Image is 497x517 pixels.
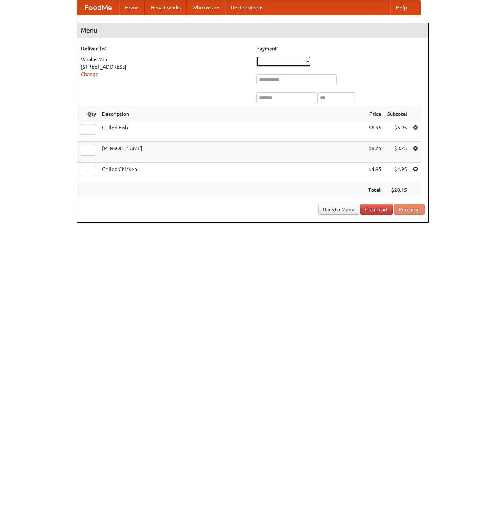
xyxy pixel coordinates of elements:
td: Grilled Fish [99,121,365,142]
th: Total: [365,183,384,197]
button: Purchase [394,204,425,215]
th: Qty [77,107,99,121]
div: Varalas Miu [81,56,249,63]
td: $8.25 [384,142,410,163]
th: $20.15 [384,183,410,197]
td: $8.25 [365,142,384,163]
a: Home [119,0,145,15]
a: Back to Menu [318,204,359,215]
td: [PERSON_NAME] [99,142,365,163]
a: Recipe videos [225,0,269,15]
th: Description [99,107,365,121]
a: FoodMe [77,0,119,15]
h4: Menu [77,23,428,38]
div: [STREET_ADDRESS] [81,63,249,71]
th: Subtotal [384,107,410,121]
th: Price [365,107,384,121]
h5: Deliver To: [81,45,249,52]
td: Grilled Chicken [99,163,365,183]
a: Change [81,71,98,77]
td: $6.95 [384,121,410,142]
td: $6.95 [365,121,384,142]
td: $4.95 [384,163,410,183]
td: $4.95 [365,163,384,183]
a: How it works [145,0,187,15]
a: Clear Cart [360,204,393,215]
a: Who we are [187,0,225,15]
h5: Payment: [256,45,425,52]
a: Help [390,0,413,15]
